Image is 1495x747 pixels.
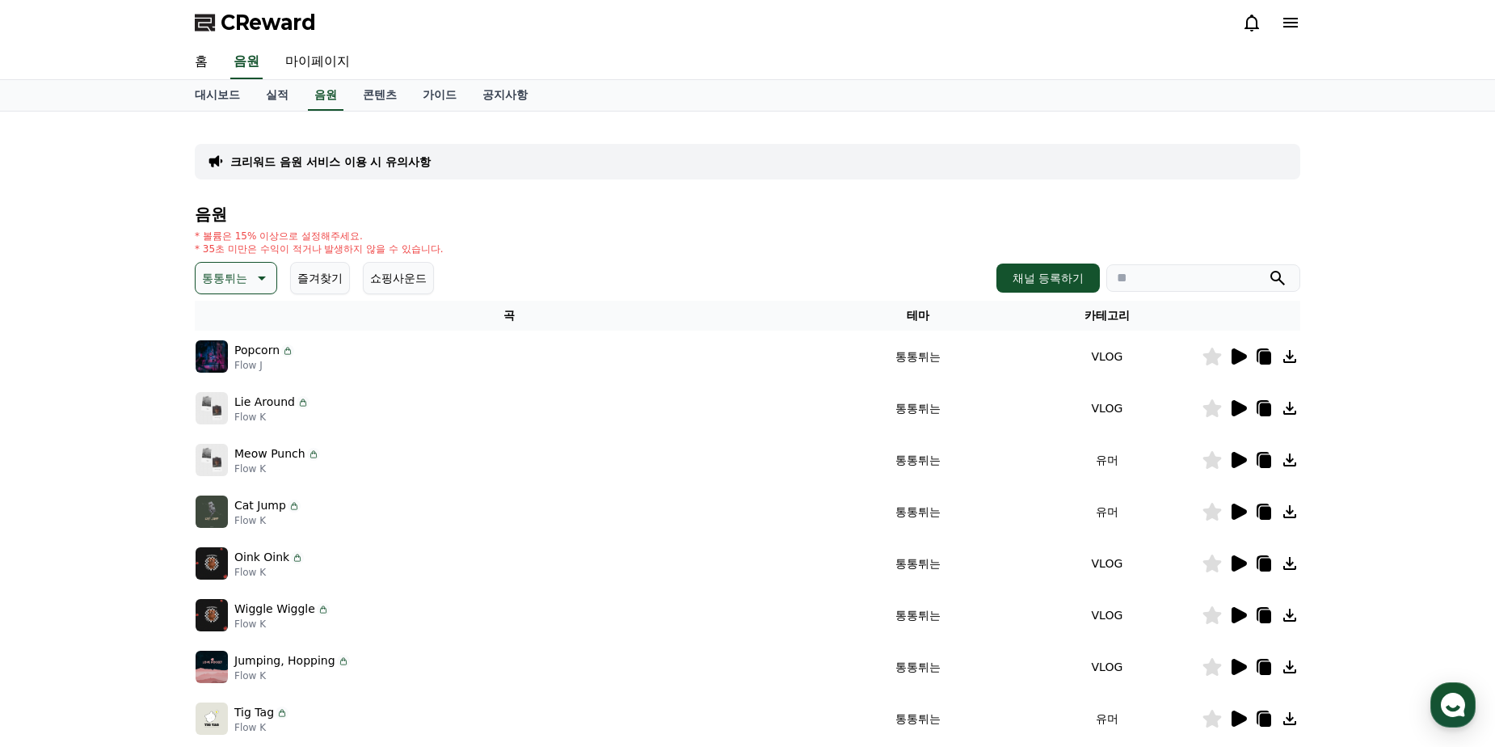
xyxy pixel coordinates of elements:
p: Lie Around [234,394,295,411]
p: Popcorn [234,342,280,359]
td: 통통튀는 [823,382,1013,434]
a: CReward [195,10,316,36]
p: * 볼륨은 15% 이상으로 설정해주세요. [195,230,444,243]
p: Tig Tag [234,704,274,721]
p: Cat Jump [234,497,286,514]
button: 쇼핑사운드 [363,262,434,294]
p: * 35초 미만은 수익이 적거나 발생하지 않을 수 있습니다. [195,243,444,255]
p: Flow J [234,359,294,372]
td: 통통튀는 [823,331,1013,382]
td: 유머 [1013,693,1202,745]
a: 음원 [230,45,263,79]
a: 가이드 [410,80,470,111]
p: Wiggle Wiggle [234,601,315,618]
a: 크리워드 음원 서비스 이용 시 유의사항 [230,154,431,170]
td: 통통튀는 [823,434,1013,486]
td: VLOG [1013,331,1202,382]
a: 대시보드 [182,80,253,111]
p: Jumping, Hopping [234,652,335,669]
p: Flow K [234,514,301,527]
td: VLOG [1013,641,1202,693]
img: music [196,547,228,580]
a: 실적 [253,80,301,111]
td: 유머 [1013,486,1202,538]
p: Flow K [234,566,304,579]
button: 채널 등록하기 [996,264,1100,293]
td: 통통튀는 [823,693,1013,745]
td: VLOG [1013,538,1202,589]
p: Flow K [234,411,310,424]
th: 곡 [195,301,823,331]
td: 통통튀는 [823,589,1013,641]
span: CReward [221,10,316,36]
a: 공지사항 [470,80,541,111]
img: music [196,703,228,735]
p: Flow K [234,462,320,475]
img: music [196,392,228,424]
a: 음원 [308,80,343,111]
p: 통통튀는 [202,267,247,289]
img: music [196,651,228,683]
img: music [196,340,228,373]
td: 통통튀는 [823,538,1013,589]
td: 유머 [1013,434,1202,486]
p: Flow K [234,669,350,682]
td: 통통튀는 [823,486,1013,538]
a: 마이페이지 [272,45,363,79]
th: 카테고리 [1013,301,1202,331]
a: 홈 [182,45,221,79]
p: Flow K [234,721,288,734]
img: music [196,444,228,476]
p: Flow K [234,618,330,631]
a: 콘텐츠 [350,80,410,111]
td: 통통튀는 [823,641,1013,693]
h4: 음원 [195,205,1300,223]
td: VLOG [1013,382,1202,434]
td: VLOG [1013,589,1202,641]
img: music [196,496,228,528]
button: 즐겨찾기 [290,262,350,294]
button: 통통튀는 [195,262,277,294]
p: Meow Punch [234,445,305,462]
img: music [196,599,228,631]
th: 테마 [823,301,1013,331]
p: Oink Oink [234,549,289,566]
